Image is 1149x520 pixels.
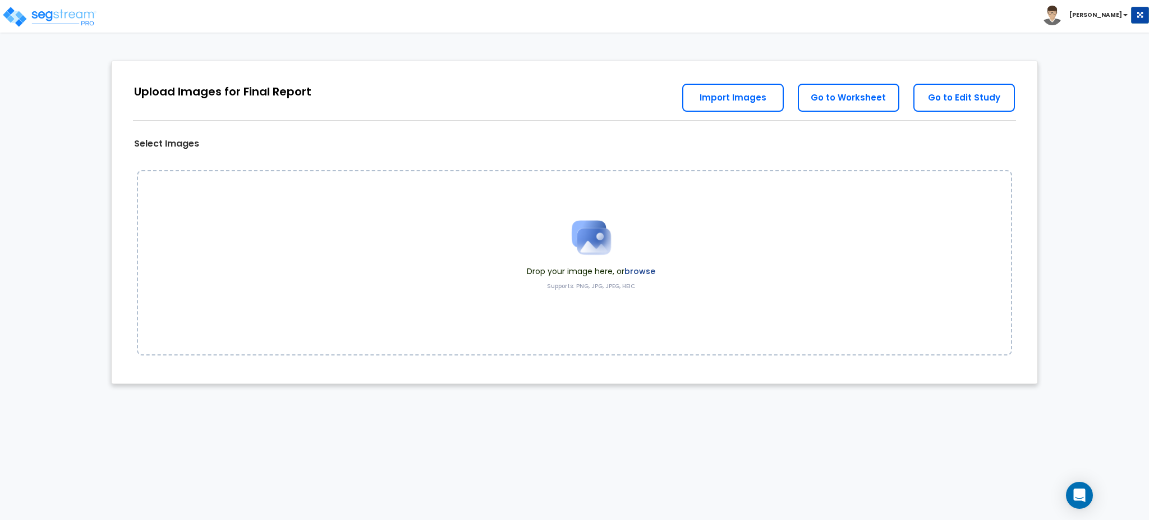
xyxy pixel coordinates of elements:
b: [PERSON_NAME] [1069,11,1122,19]
img: avatar.png [1042,6,1062,25]
img: logo_pro_r.png [2,6,97,28]
div: Upload Images for Final Report [134,84,311,100]
span: Drop your image here, or [527,266,655,277]
a: Go to Edit Study [913,84,1015,112]
label: browse [624,266,655,277]
a: Import Images [682,84,784,112]
img: Upload Icon [563,209,619,266]
div: Open Intercom Messenger [1066,482,1093,509]
a: Go to Worksheet [798,84,899,112]
label: Supports: PNG, JPG, JPEG, HEIC [547,282,635,290]
label: Select Images [134,138,199,150]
